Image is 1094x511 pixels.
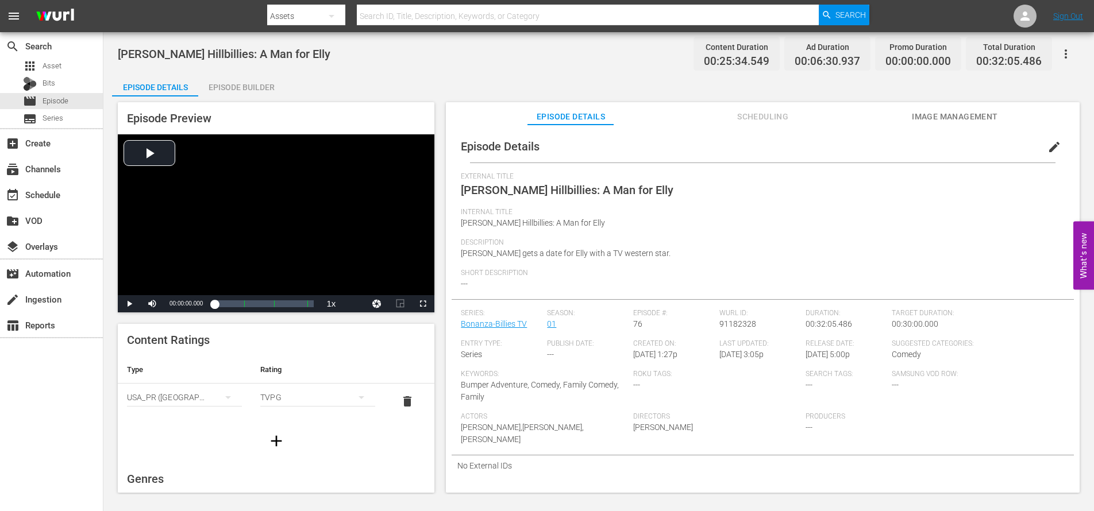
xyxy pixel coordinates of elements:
[461,183,673,197] span: [PERSON_NAME] Hillbillies: A Man for Elly
[885,39,951,55] div: Promo Duration
[720,110,806,124] span: Scheduling
[806,339,886,349] span: Release Date:
[819,5,869,25] button: Search
[527,110,614,124] span: Episode Details
[835,5,866,25] span: Search
[23,77,37,91] div: Bits
[461,279,468,288] span: ---
[6,162,20,176] span: Channels
[719,319,756,328] span: 91182328
[394,388,421,415] button: delete
[704,55,769,68] span: 00:25:34.549
[547,350,554,359] span: ---
[6,267,20,281] span: Automation
[633,412,800,421] span: Directors
[198,73,284,96] button: Episode Builder
[23,59,37,73] span: Asset
[118,356,251,384] th: Type
[547,339,627,349] span: Publish Date:
[806,350,850,359] span: [DATE] 5:00p
[892,380,899,389] span: ---
[118,47,330,61] span: [PERSON_NAME] Hillbillies: A Man for Elly
[6,137,20,150] span: Create
[633,319,642,328] span: 76
[704,39,769,55] div: Content Duration
[28,3,83,30] img: ans4CAIJ8jUAAAAAAAAAAAAAAAAAAAAAAAAgQb4GAAAAAAAAAAAAAAAAAAAAAAAAJMjXAAAAAAAAAAAAAAAAAAAAAAAAgAT5G...
[885,55,951,68] span: 00:00:00.000
[141,295,164,312] button: Mute
[892,309,1058,318] span: Target Duration:
[198,73,284,101] div: Episode Builder
[806,309,886,318] span: Duration:
[461,238,1059,247] span: Description
[633,380,640,389] span: ---
[633,350,677,359] span: [DATE] 1:27p
[892,350,921,359] span: Comedy
[633,423,693,432] span: [PERSON_NAME]
[365,295,388,312] button: Jump To Time
[1053,11,1083,21] a: Sign Out
[547,309,627,318] span: Season:
[127,381,242,413] div: USA_PR ([GEOGRAPHIC_DATA] ([GEOGRAPHIC_DATA]))
[112,73,198,96] button: Episode Details
[118,356,434,419] table: simple table
[461,208,1059,217] span: Internal Title
[43,95,68,107] span: Episode
[251,356,384,384] th: Rating
[461,309,541,318] span: Series:
[633,370,800,379] span: Roku Tags:
[118,134,434,312] div: Video Player
[6,319,20,332] span: Reports
[912,110,998,124] span: Image Management
[388,295,411,312] button: Picture-in-Picture
[7,9,21,23] span: menu
[452,455,1074,476] div: No External IDs
[23,94,37,108] span: Episode
[1047,140,1061,154] span: edit
[976,39,1042,55] div: Total Duration
[461,380,619,401] span: Bumper Adventure, Comedy, Family Comedy, Family
[170,300,203,307] span: 00:00:00.000
[461,140,540,153] span: Episode Details
[461,218,605,227] span: [PERSON_NAME] Hillbillies: A Man for Elly
[892,319,938,328] span: 00:30:00.000
[806,319,852,328] span: 00:32:05.486
[1041,133,1068,161] button: edit
[461,269,1059,278] span: Short Description
[127,333,210,347] span: Content Ratings
[112,73,198,101] div: Episode Details
[461,172,1059,181] span: External Title
[892,370,972,379] span: Samsung VOD Row:
[461,350,482,359] span: Series
[461,319,527,328] a: Bonanza-Billies TV
[118,295,141,312] button: Play
[806,380,812,389] span: ---
[719,339,800,349] span: Last Updated:
[6,214,20,228] span: VOD
[806,412,972,421] span: Producers
[719,309,800,318] span: Wurl ID:
[633,339,714,349] span: Created On:
[6,240,20,254] span: Overlays
[547,319,556,328] a: 01
[43,78,55,89] span: Bits
[806,423,812,432] span: ---
[461,412,627,421] span: Actors
[319,295,342,312] button: Playback Rate
[127,111,211,125] span: Episode Preview
[260,381,375,413] div: TVPG
[633,309,714,318] span: Episode #:
[1073,222,1094,290] button: Open Feedback Widget
[400,394,414,408] span: delete
[806,370,886,379] span: Search Tags:
[976,55,1042,68] span: 00:32:05.486
[719,350,764,359] span: [DATE] 3:05p
[461,339,541,349] span: Entry Type:
[461,249,671,258] span: [PERSON_NAME] gets a date for Elly with a TV western star.
[6,293,20,307] span: Ingestion
[411,295,434,312] button: Fullscreen
[214,300,314,307] div: Progress Bar
[461,370,627,379] span: Keywords:
[892,339,1058,349] span: Suggested Categories:
[461,423,584,444] span: [PERSON_NAME],[PERSON_NAME],[PERSON_NAME]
